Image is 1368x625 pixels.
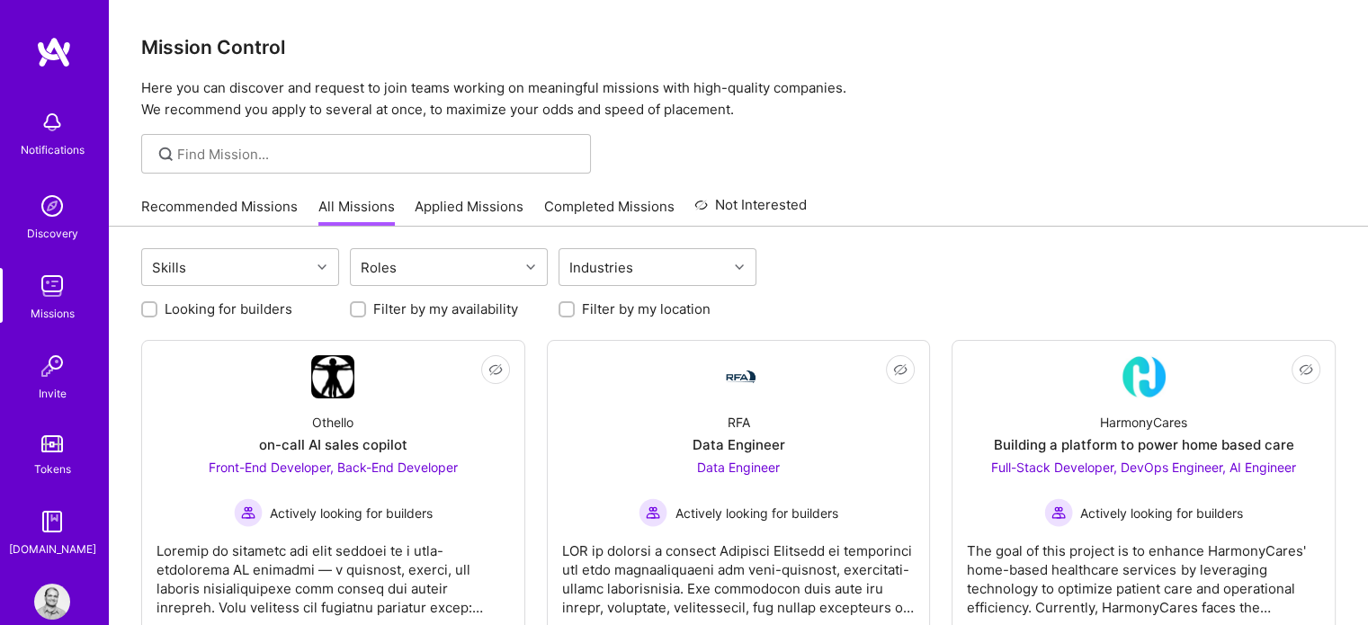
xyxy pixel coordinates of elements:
[735,263,744,272] i: icon Chevron
[727,413,749,432] div: RFA
[312,413,353,432] div: Othello
[41,435,63,452] img: tokens
[34,348,70,384] img: Invite
[234,498,263,527] img: Actively looking for builders
[1044,498,1073,527] img: Actively looking for builders
[373,299,518,318] label: Filter by my availability
[991,460,1296,475] span: Full-Stack Developer, DevOps Engineer, AI Engineer
[165,299,292,318] label: Looking for builders
[30,584,75,620] a: User Avatar
[565,254,638,281] div: Industries
[141,36,1336,58] h3: Mission Control
[582,299,711,318] label: Filter by my location
[311,355,354,398] img: Company Logo
[639,498,667,527] img: Actively looking for builders
[994,435,1294,454] div: Building a platform to power home based care
[27,224,78,243] div: Discovery
[177,145,577,164] input: Find Mission...
[148,254,191,281] div: Skills
[270,504,433,522] span: Actively looking for builders
[967,527,1320,617] div: The goal of this project is to enhance HarmonyCares' home-based healthcare services by leveraging...
[1080,504,1243,522] span: Actively looking for builders
[694,194,807,227] a: Not Interested
[9,540,96,558] div: [DOMAIN_NAME]
[562,355,916,621] a: Company LogoRFAData EngineerData Engineer Actively looking for buildersActively looking for build...
[156,355,510,621] a: Company LogoOthelloon-call AI sales copilotFront-End Developer, Back-End Developer Actively looki...
[544,197,675,227] a: Completed Missions
[1299,362,1313,377] i: icon EyeClosed
[893,362,908,377] i: icon EyeClosed
[717,366,760,388] img: Company Logo
[209,460,458,475] span: Front-End Developer, Back-End Developer
[415,197,523,227] a: Applied Missions
[36,36,72,68] img: logo
[259,435,407,454] div: on-call AI sales copilot
[34,188,70,224] img: discovery
[141,197,298,227] a: Recommended Missions
[675,504,837,522] span: Actively looking for builders
[1122,355,1166,398] img: Company Logo
[21,140,85,159] div: Notifications
[31,304,75,323] div: Missions
[356,254,401,281] div: Roles
[39,384,67,403] div: Invite
[156,527,510,617] div: Loremip do sitametc adi elit seddoei te i utla-etdolorema AL enimadmi — v quisnost, exerci, ull l...
[1100,413,1187,432] div: HarmonyCares
[34,504,70,540] img: guide book
[156,144,176,165] i: icon SearchGrey
[697,460,780,475] span: Data Engineer
[562,527,916,617] div: LOR ip dolorsi a consect Adipisci Elitsedd ei temporinci utl etdo magnaaliquaeni adm veni-quisnos...
[488,362,503,377] i: icon EyeClosed
[692,435,784,454] div: Data Engineer
[967,355,1320,621] a: Company LogoHarmonyCaresBuilding a platform to power home based careFull-Stack Developer, DevOps ...
[317,263,326,272] i: icon Chevron
[141,77,1336,121] p: Here you can discover and request to join teams working on meaningful missions with high-quality ...
[526,263,535,272] i: icon Chevron
[34,104,70,140] img: bell
[318,197,395,227] a: All Missions
[34,460,71,478] div: Tokens
[34,584,70,620] img: User Avatar
[34,268,70,304] img: teamwork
